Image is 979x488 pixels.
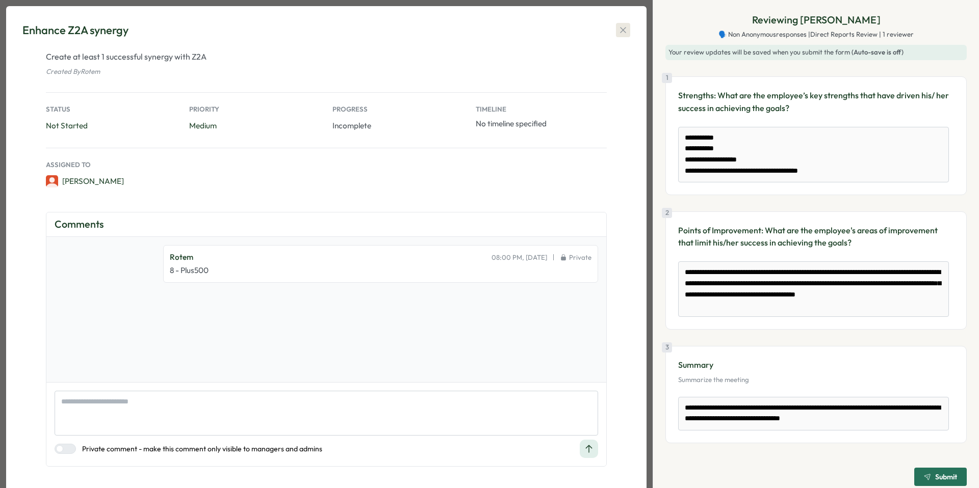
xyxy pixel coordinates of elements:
[678,375,954,385] p: Summarize the meeting
[668,48,904,56] span: Your review updates will be saved when you submit the form
[852,48,904,56] span: (Auto-save is off)
[914,468,967,486] button: Submit
[662,342,672,353] div: 3
[46,160,607,170] p: Assigned To
[76,444,322,454] label: Private comment - make this comment only visible to managers and admins
[46,175,58,187] img: Yuval Rubinstein
[332,105,463,114] p: Progress
[678,359,954,371] p: Summary
[62,176,124,187] span: [PERSON_NAME]
[560,253,591,262] div: Private
[170,252,193,263] p: Rotem
[332,121,371,130] span: Incomplete
[22,22,128,38] div: Enhance Z2A synergy
[55,216,104,232] h3: Comments
[170,265,591,276] p: 8 - Plus500
[46,67,607,76] p: Created By Rotem
[476,118,607,129] p: No timeline specified
[718,30,914,39] span: 🗣️ Non Anonymous responses | Direct Reports Review | 1 reviewer
[492,253,547,262] p: 08:00 PM, [DATE]
[580,440,598,458] button: Send
[662,208,672,218] div: 2
[46,120,177,131] p: Not Started
[662,73,672,83] div: 1
[189,105,320,114] p: Priority
[46,105,177,114] p: Status
[189,120,320,131] p: medium
[678,89,954,115] p: Strengths: What are the employee’s key strengths that have driven his/ her success in achieving t...
[935,473,957,480] span: Submit
[752,12,881,28] p: Reviewing [PERSON_NAME]
[678,224,954,250] p: Points of Improvement: What are the employee's areas of improvement that limit his/her success in...
[476,105,607,114] p: Timeline
[46,50,607,63] p: Create at least 1 successful synergy with Z2A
